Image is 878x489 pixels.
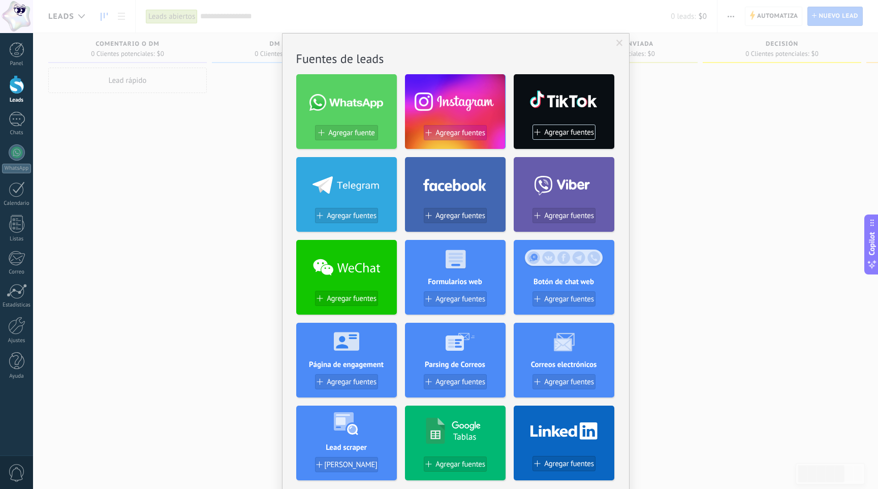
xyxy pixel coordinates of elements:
h4: Botón de chat web [514,277,614,287]
button: Agregar fuentes [424,456,487,472]
span: Agregar fuentes [435,129,485,137]
div: Ayuda [2,373,32,380]
div: Ajustes [2,338,32,344]
h4: Página de engagement [296,360,397,370]
button: Agregar fuentes [315,374,378,389]
span: Agregar fuentes [544,128,594,137]
button: Agregar fuentes [424,291,487,307]
div: Listas [2,236,32,242]
div: Estadísticas [2,302,32,309]
span: Agregar fuentes [435,460,485,469]
div: Panel [2,60,32,67]
h4: Tablas [453,431,477,442]
h2: Fuentes de leads [296,51,615,67]
button: Agregar fuentes [424,125,487,140]
h4: Lead scraper [296,443,397,452]
button: [PERSON_NAME] [315,457,378,472]
button: Agregar fuentes [532,456,595,471]
button: Agregar fuentes [532,374,595,389]
span: Agregar fuentes [327,378,377,386]
span: Agregar fuentes [435,211,485,220]
button: Agregar fuentes [532,125,595,140]
button: Agregar fuentes [424,374,487,389]
button: Agregar fuentes [424,208,487,223]
span: Agregar fuentes [544,211,594,220]
button: Agregar fuentes [532,208,595,223]
div: Chats [2,130,32,136]
button: Agregar fuentes [315,291,378,306]
div: WhatsApp [2,164,31,173]
span: Agregar fuentes [327,294,377,303]
div: Correo [2,269,32,276]
span: Agregar fuentes [327,211,377,220]
span: Copilot [867,232,877,256]
span: Agregar fuentes [435,378,485,386]
span: [PERSON_NAME] [324,461,377,469]
span: Agregar fuentes [544,295,594,303]
button: Agregar fuente [315,125,378,140]
h4: Formularios web [405,277,506,287]
h4: Correos electrónicos [514,360,614,370]
span: Agregar fuentes [544,460,594,468]
h4: Parsing de Correos [405,360,506,370]
span: Agregar fuentes [544,378,594,386]
button: Agregar fuentes [315,208,378,223]
div: Calendario [2,200,32,207]
span: Agregar fuente [328,129,374,137]
span: Agregar fuentes [435,295,485,303]
button: Agregar fuentes [532,291,595,307]
div: Leads [2,97,32,104]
